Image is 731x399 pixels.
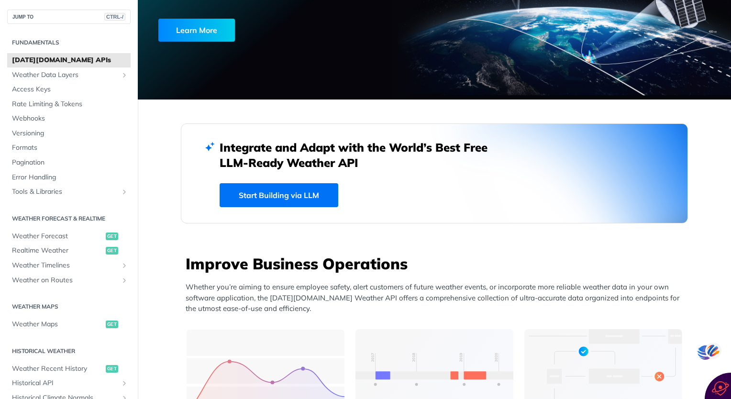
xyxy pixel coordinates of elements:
[158,19,235,42] div: Learn More
[705,342,721,359] img: svg+xml;base64,PHN2ZyB3aWR0aD0iNDQiIGhlaWdodD0iNDQiIHZpZXdCb3g9IjAgMCA0NCA0NCIgZmlsbD0ibm9uZSIgeG...
[7,302,131,311] h2: Weather Maps
[7,376,131,390] a: Historical APIShow subpages for Historical API
[220,183,338,207] a: Start Building via LLM
[7,126,131,141] a: Versioning
[121,71,128,79] button: Show subpages for Weather Data Layers
[12,246,103,255] span: Realtime Weather
[12,276,118,285] span: Weather on Routes
[12,378,118,388] span: Historical API
[7,347,131,355] h2: Historical Weather
[7,170,131,185] a: Error Handling
[7,362,131,376] a: Weather Recent Historyget
[104,13,125,21] span: CTRL-/
[7,111,131,126] a: Webhooks
[12,158,128,167] span: Pagination
[12,70,118,80] span: Weather Data Layers
[121,277,128,284] button: Show subpages for Weather on Routes
[106,365,118,373] span: get
[12,55,128,65] span: [DATE][DOMAIN_NAME] APIs
[106,321,118,328] span: get
[12,261,118,270] span: Weather Timelines
[12,100,128,109] span: Rate Limiting & Tokens
[7,214,131,223] h2: Weather Forecast & realtime
[12,114,128,123] span: Webhooks
[12,364,103,374] span: Weather Recent History
[7,273,131,288] a: Weather on RoutesShow subpages for Weather on Routes
[12,232,103,241] span: Weather Forecast
[7,185,131,199] a: Tools & LibrariesShow subpages for Tools & Libraries
[121,188,128,196] button: Show subpages for Tools & Libraries
[7,258,131,273] a: Weather TimelinesShow subpages for Weather Timelines
[186,253,688,274] h3: Improve Business Operations
[158,19,388,42] a: Learn More
[121,262,128,269] button: Show subpages for Weather Timelines
[7,68,131,82] a: Weather Data LayersShow subpages for Weather Data Layers
[7,82,131,97] a: Access Keys
[697,344,713,361] img: svg+xml;base64,PHN2ZyB3aWR0aD0iMzQiIGhlaWdodD0iMzQiIHZpZXdCb3g9IjAgMCAzNCAzNCIgZmlsbD0ibm9uZSIgeG...
[220,140,502,170] h2: Integrate and Adapt with the World’s Best Free LLM-Ready Weather API
[186,282,688,314] p: Whether you’re aiming to ensure employee safety, alert customers of future weather events, or inc...
[106,233,118,240] span: get
[12,129,128,138] span: Versioning
[7,141,131,155] a: Formats
[106,247,118,255] span: get
[7,10,131,24] button: JUMP TOCTRL-/
[12,173,128,182] span: Error Handling
[7,53,131,67] a: [DATE][DOMAIN_NAME] APIs
[121,379,128,387] button: Show subpages for Historical API
[7,155,131,170] a: Pagination
[7,317,131,332] a: Weather Mapsget
[12,320,103,329] span: Weather Maps
[7,229,131,244] a: Weather Forecastget
[7,97,131,111] a: Rate Limiting & Tokens
[12,85,128,94] span: Access Keys
[7,38,131,47] h2: Fundamentals
[12,143,128,153] span: Formats
[7,244,131,258] a: Realtime Weatherget
[12,187,118,197] span: Tools & Libraries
